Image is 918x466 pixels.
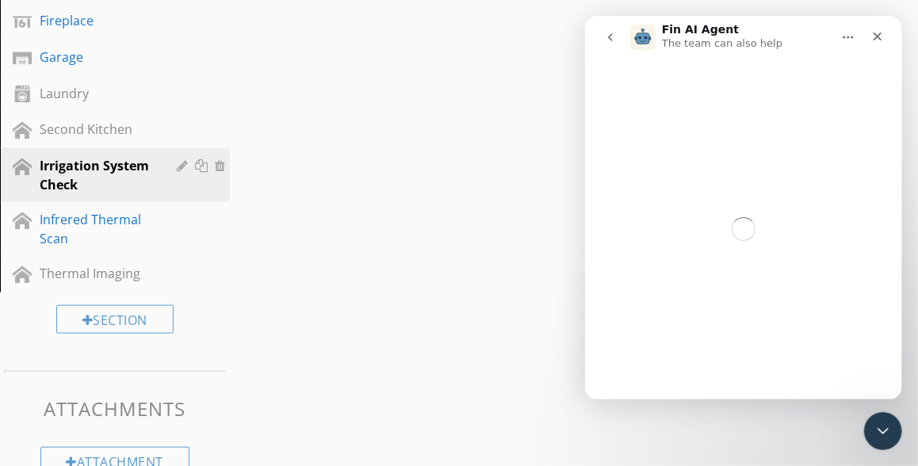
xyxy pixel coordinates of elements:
[40,48,155,67] div: Garage
[40,120,155,139] div: Second Kitchen
[40,210,155,248] div: Infrered Thermal Scan
[40,11,155,30] div: Fireplace
[40,156,155,194] div: Irrigation System Check
[40,264,155,283] div: Thermal Imaging
[864,412,902,450] iframe: Intercom live chat
[56,305,174,334] div: Section
[585,16,902,399] iframe: Intercom live chat
[40,84,155,103] div: Laundry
